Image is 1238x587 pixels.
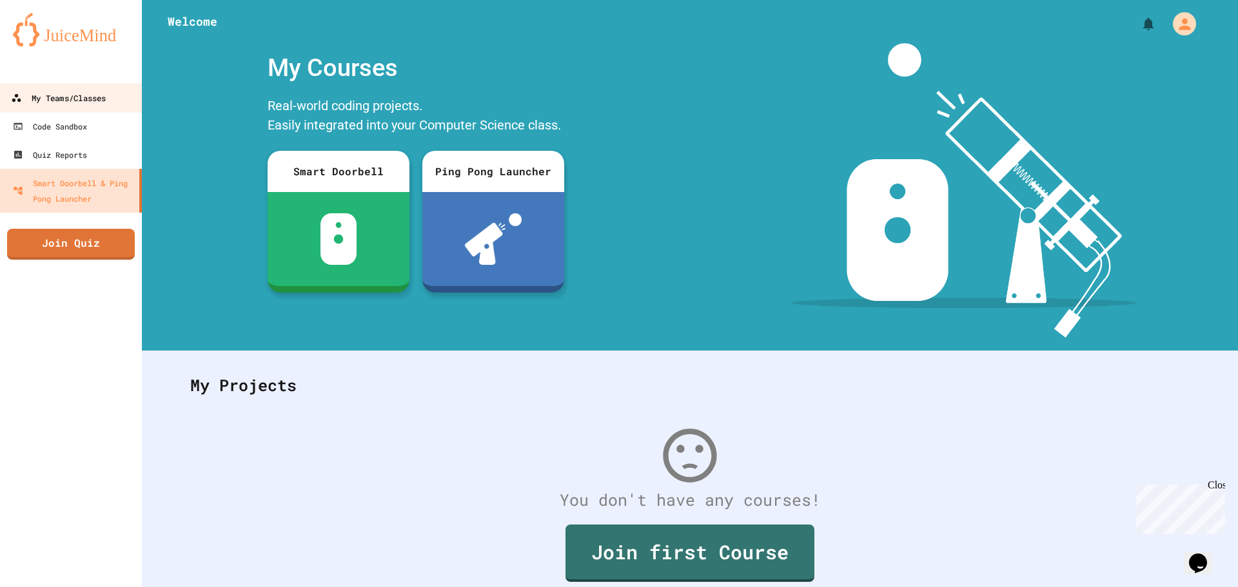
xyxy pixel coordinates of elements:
[791,43,1137,338] img: banner-image-my-projects.png
[1159,9,1199,39] div: My Account
[11,90,106,106] div: My Teams/Classes
[261,93,571,141] div: Real-world coding projects. Easily integrated into your Computer Science class.
[13,147,87,162] div: Quiz Reports
[7,229,135,260] a: Join Quiz
[13,13,129,46] img: logo-orange.svg
[1184,535,1225,574] iframe: chat widget
[1131,479,1225,534] iframe: chat widget
[13,175,134,206] div: Smart Doorbell & Ping Pong Launcher
[177,360,1203,410] div: My Projects
[565,524,814,582] a: Join first Course
[422,151,564,192] div: Ping Pong Launcher
[177,488,1203,512] div: You don't have any courses!
[13,119,87,134] div: Code Sandbox
[5,5,89,82] div: Chat with us now!Close
[268,151,409,192] div: Smart Doorbell
[465,213,522,265] img: ppl-with-ball.png
[320,213,357,265] img: sdb-white.svg
[261,43,571,93] div: My Courses
[1117,13,1159,35] div: My Notifications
